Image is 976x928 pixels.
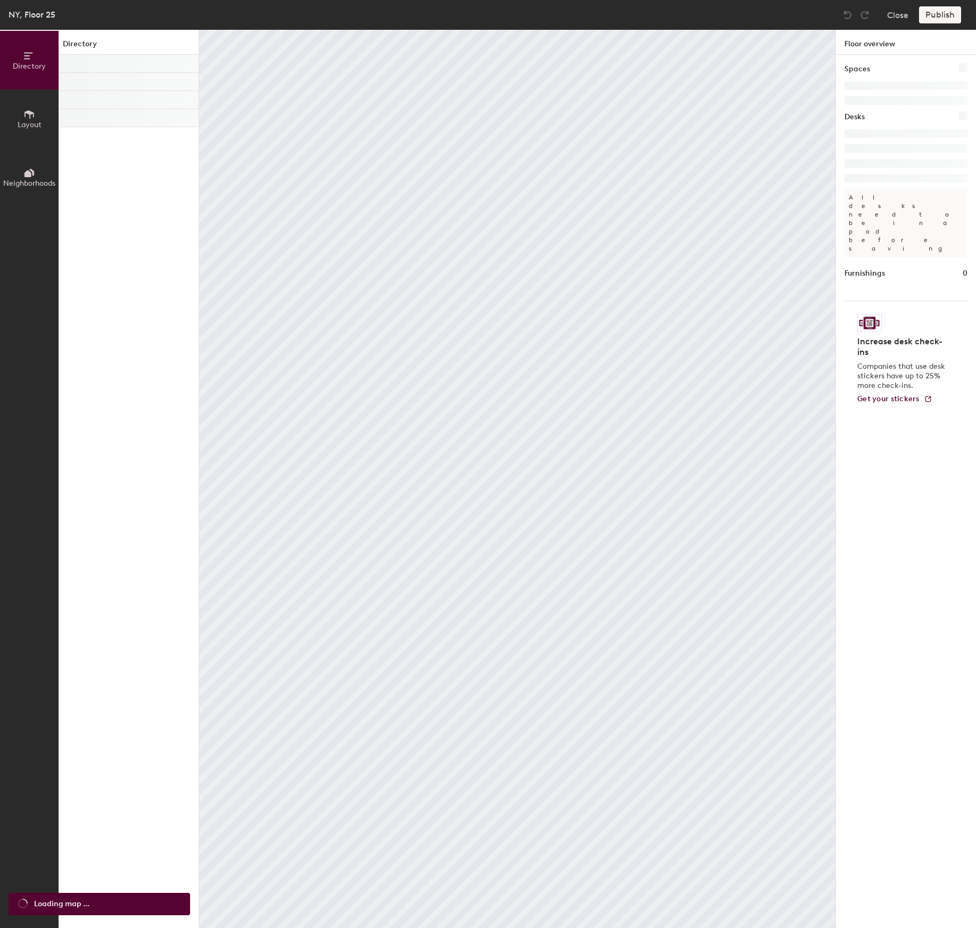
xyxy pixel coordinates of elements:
button: Close [887,6,908,23]
div: NY, Floor 25 [9,8,55,21]
span: Directory [13,62,46,71]
img: Sticker logo [857,314,882,332]
h4: Increase desk check-ins [857,336,948,358]
img: Undo [842,10,853,20]
span: Loading map ... [34,898,89,910]
h1: Spaces [844,63,870,75]
h1: Furnishings [844,268,885,279]
img: Redo [859,10,870,20]
span: Get your stickers [857,394,920,403]
span: Neighborhoods [3,179,55,188]
h1: Desks [844,111,865,123]
p: All desks need to be in a pod before saving [844,189,967,257]
p: Companies that use desk stickers have up to 25% more check-ins. [857,362,948,391]
h1: Floor overview [836,30,976,55]
a: Get your stickers [857,395,932,404]
h1: 0 [963,268,967,279]
h1: Directory [59,38,199,55]
span: Layout [18,120,42,129]
canvas: Map [199,30,835,928]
